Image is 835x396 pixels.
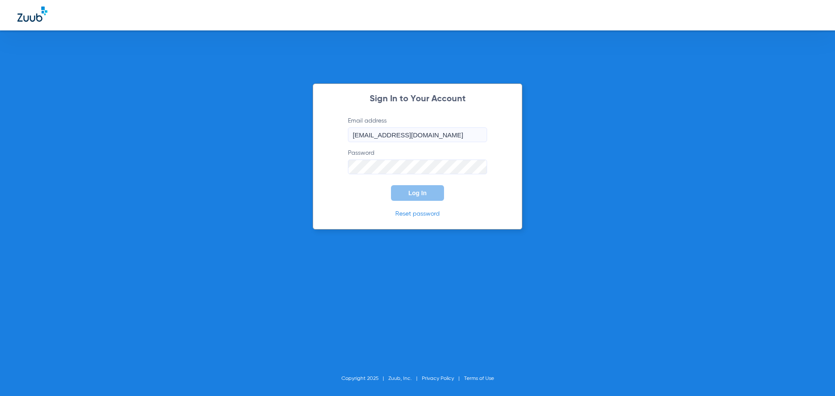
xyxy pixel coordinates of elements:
[335,95,500,103] h2: Sign In to Your Account
[348,149,487,174] label: Password
[348,160,487,174] input: Password
[348,127,487,142] input: Email address
[348,116,487,142] label: Email address
[408,190,427,196] span: Log In
[464,376,494,381] a: Terms of Use
[395,211,440,217] a: Reset password
[388,374,422,383] li: Zuub, Inc.
[341,374,388,383] li: Copyright 2025
[422,376,454,381] a: Privacy Policy
[17,7,47,22] img: Zuub Logo
[391,185,444,201] button: Log In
